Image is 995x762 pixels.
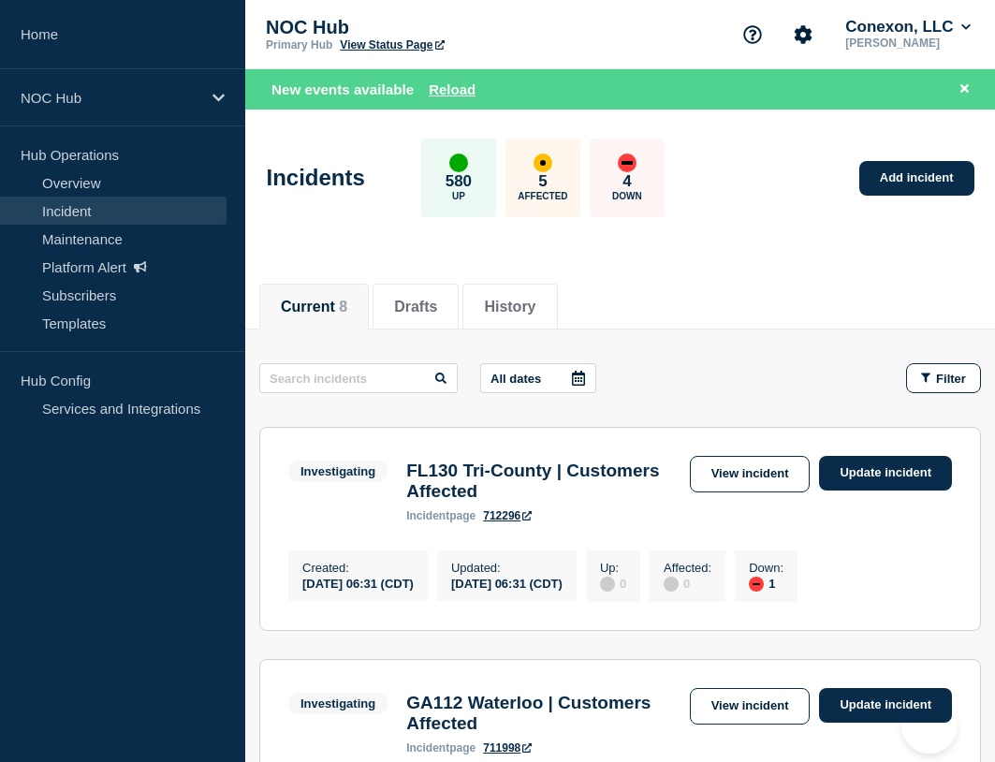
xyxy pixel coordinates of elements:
p: Down [612,191,642,201]
div: 1 [749,575,783,592]
div: disabled [600,577,615,592]
div: down [749,577,764,592]
button: All dates [480,363,596,393]
p: 4 [622,172,631,191]
a: 711998 [483,741,532,755]
a: 712296 [483,509,532,522]
span: 8 [339,299,347,315]
span: incident [406,741,449,755]
span: Investigating [288,461,388,482]
p: 5 [538,172,547,191]
div: affected [534,154,552,172]
button: Drafts [394,299,437,315]
p: NOC Hub [266,17,640,38]
p: Affected : [664,561,711,575]
iframe: Help Scout Beacon - Open [901,697,958,754]
a: Add incident [859,161,974,196]
button: Account settings [783,15,823,54]
p: 580 [446,172,472,191]
div: down [618,154,637,172]
button: Conexon, LLC [841,18,974,37]
h3: FL130 Tri-County | Customers Affected [406,461,680,502]
div: [DATE] 06:31 (CDT) [451,575,563,591]
div: up [449,154,468,172]
h3: GA112 Waterloo | Customers Affected [406,693,680,734]
p: page [406,741,476,755]
p: Down : [749,561,783,575]
button: History [484,299,535,315]
p: NOC Hub [21,90,200,106]
p: [PERSON_NAME] [841,37,974,50]
button: Current 8 [281,299,347,315]
a: View Status Page [340,38,444,51]
span: Filter [936,372,966,386]
p: Primary Hub [266,38,332,51]
a: View incident [690,688,811,725]
div: 0 [664,575,711,592]
p: All dates [490,372,541,386]
button: Reload [429,81,476,97]
div: [DATE] 06:31 (CDT) [302,575,414,591]
span: New events available [271,81,414,97]
a: Update incident [819,456,952,491]
p: Updated : [451,561,563,575]
a: View incident [690,456,811,492]
p: Up : [600,561,626,575]
p: Affected [518,191,567,201]
p: Created : [302,561,414,575]
a: Update incident [819,688,952,723]
div: 0 [600,575,626,592]
span: incident [406,509,449,522]
span: Investigating [288,693,388,714]
h1: Incidents [267,165,365,191]
p: Up [452,191,465,201]
button: Support [733,15,772,54]
input: Search incidents [259,363,458,393]
button: Filter [906,363,981,393]
div: disabled [664,577,679,592]
p: page [406,509,476,522]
